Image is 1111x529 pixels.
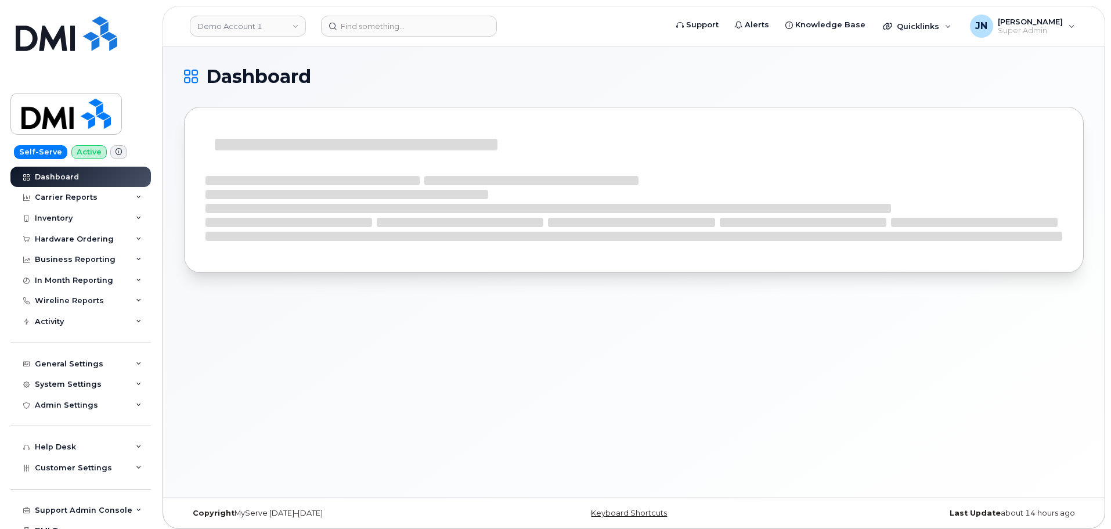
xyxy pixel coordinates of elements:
a: Keyboard Shortcuts [591,509,667,517]
strong: Copyright [193,509,235,517]
span: Dashboard [206,68,311,85]
strong: Last Update [950,509,1001,517]
div: MyServe [DATE]–[DATE] [184,509,484,518]
div: about 14 hours ago [784,509,1084,518]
